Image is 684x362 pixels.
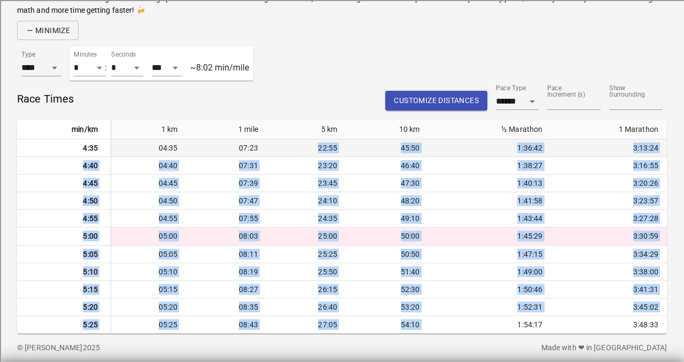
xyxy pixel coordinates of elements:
[17,175,111,192] th: 4:45
[190,120,271,139] th: 1 mile
[4,23,680,33] div: Move To ...
[17,281,111,298] th: 5:15
[17,246,111,263] th: 5:05
[4,52,680,62] div: Sign out
[111,120,190,139] th: 1 km
[17,192,111,210] th: 4:50
[17,120,111,139] th: min/km
[432,120,555,139] th: ½ Marathon
[17,316,111,334] th: 5:25
[271,120,350,139] th: 5 km
[350,120,432,139] th: 10 km
[17,139,111,157] th: 4:35
[17,210,111,227] th: 4:55
[4,14,680,23] div: Sort New > Old
[17,263,111,281] th: 5:10
[4,72,680,81] div: Move To ...
[17,298,111,316] th: 5:20
[4,33,680,43] div: Delete
[4,4,680,14] div: Sort A > Z
[17,157,111,175] th: 4:40
[17,227,111,245] th: 5:00
[4,43,680,52] div: Options
[555,120,667,139] th: 1 Marathon
[4,62,680,72] div: Rename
